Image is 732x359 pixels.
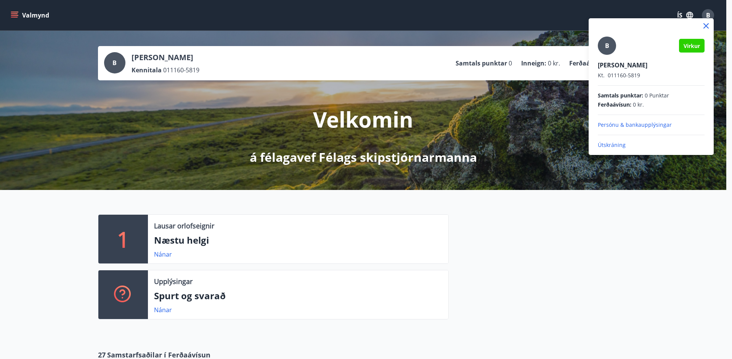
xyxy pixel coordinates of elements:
span: 0 Punktar [645,92,669,99]
span: Samtals punktar : [598,92,643,99]
span: Ferðaávísun : [598,101,631,108]
p: 011160-5819 [598,72,705,79]
p: Útskráning [598,141,705,149]
p: Persónu & bankaupplýsingar [598,121,705,129]
span: B [605,41,609,50]
span: Virkur [684,42,700,49]
p: [PERSON_NAME] [598,61,705,69]
span: Kt. [598,72,605,79]
span: 0 kr. [633,101,644,108]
